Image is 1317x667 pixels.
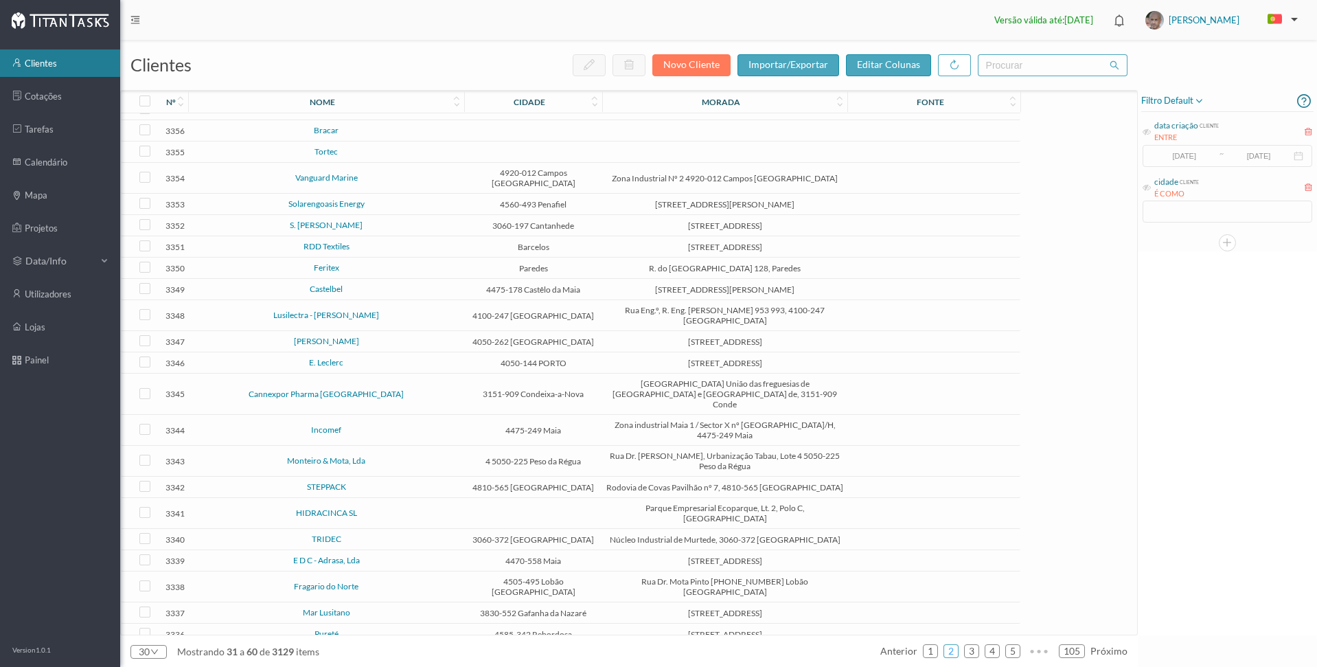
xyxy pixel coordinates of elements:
[606,420,844,440] span: Zona industrial Maia 1 / Sector X nº [GEOGRAPHIC_DATA]/H, 4475-249 Maia
[468,221,599,231] span: 3060-197 Cantanhede
[165,608,185,618] span: 3337
[606,284,844,295] span: [STREET_ADDRESS][PERSON_NAME]
[165,284,185,295] span: 3349
[165,242,185,252] span: 3351
[139,642,150,662] div: 30
[1090,645,1127,657] span: próximo
[307,482,346,492] a: STEPPACK
[1110,60,1119,70] i: icon: search
[12,645,51,655] p: Version 1.0.1
[177,646,225,657] span: mostrando
[943,644,959,658] li: 2
[468,629,599,640] span: 4585-342 Rebordosa
[270,646,296,657] span: 3129
[606,556,844,566] span: [STREET_ADDRESS]
[606,451,844,471] span: Rua Dr. [PERSON_NAME], Urbanização Tabau, Lote 4 5050-225 Peso da Régua
[165,147,185,157] span: 3355
[165,310,185,321] span: 3348
[165,534,185,545] span: 3340
[165,629,185,640] span: 3336
[310,97,335,107] div: nome
[165,556,185,566] span: 3339
[880,640,917,662] li: Página Anterior
[846,54,931,76] button: editar colunas
[1198,120,1219,130] div: cliente
[312,534,341,544] a: TRIDEC
[985,644,1000,658] li: 4
[165,508,185,519] span: 3341
[296,646,319,657] span: items
[1154,120,1198,132] div: data criação
[923,644,938,658] li: 1
[1005,644,1020,658] li: 5
[314,629,339,639] a: Pureté
[165,456,185,466] span: 3343
[663,58,720,70] span: novo cliente
[1090,640,1127,662] li: Página Seguinte
[978,54,1127,76] input: procurar
[944,641,958,662] a: 2
[606,173,844,183] span: Zona Industrial Nº 2 4920-012 Campos [GEOGRAPHIC_DATA]
[985,641,999,662] a: 4
[244,646,260,657] span: 60
[880,645,917,657] span: anterior
[311,425,341,435] a: Incomef
[1110,12,1128,30] i: icon: bell
[606,378,844,409] span: [GEOGRAPHIC_DATA] União das freguesias de [GEOGRAPHIC_DATA] e [GEOGRAPHIC_DATA] de, 3151-909 Conde
[165,199,185,210] span: 3353
[314,125,339,135] a: Bracar
[273,310,379,320] a: Lusilectra - [PERSON_NAME]
[468,389,599,399] span: 3151-909 Condeixa-a-Nova
[606,242,844,252] span: [STREET_ADDRESS]
[1178,176,1199,186] div: cliente
[468,337,599,347] span: 4050-262 [GEOGRAPHIC_DATA]
[468,556,599,566] span: 4470-558 Maia
[150,648,159,656] i: icon: down
[309,357,343,368] a: E. Leclerc
[917,97,944,107] div: Fonte
[294,336,359,346] a: [PERSON_NAME]
[130,15,140,25] i: icon: menu-fold
[1059,644,1085,658] li: 105
[468,310,599,321] span: 4100-247 [GEOGRAPHIC_DATA]
[304,241,350,251] a: RDD Textiles
[606,629,844,640] span: [STREET_ADDRESS]
[606,534,844,545] span: Núcleo Industrial de Murtede, 3060-372 [GEOGRAPHIC_DATA]
[468,199,599,210] span: 4560-493 Penafiel
[1154,176,1178,188] div: cidade
[240,646,244,657] span: a
[606,199,844,210] span: [STREET_ADDRESS][PERSON_NAME]
[606,221,844,231] span: [STREET_ADDRESS]
[165,221,185,231] span: 3352
[1141,93,1204,109] span: filtro default
[468,608,599,618] span: 3830-552 Gafanha da Nazaré
[606,482,844,493] span: Rodovia de Covas Pavilhão nº 7, 4810-565 [GEOGRAPHIC_DATA]
[165,173,185,183] span: 3354
[165,126,185,136] span: 3356
[249,389,404,399] a: Cannexpor Pharma [GEOGRAPHIC_DATA]
[25,254,94,268] span: data/info
[965,641,978,662] a: 3
[296,508,357,518] a: HIDRACINCA SL
[11,12,109,29] img: Logo
[468,482,599,493] span: 4810-565 [GEOGRAPHIC_DATA]
[514,97,545,107] div: cidade
[287,455,365,466] a: Monteiro & Mota, Lda
[310,284,343,294] a: Castelbel
[165,337,185,347] span: 3347
[606,503,844,523] span: Parque Empresarial Ecoparque, Lt. 2, Polo C, [GEOGRAPHIC_DATA]
[468,425,599,436] span: 4475-249 Maia
[964,644,979,658] li: 3
[1026,640,1053,662] li: Avançar 5 Páginas
[468,263,599,273] span: Paredes
[166,97,176,107] div: nº
[606,358,844,368] span: [STREET_ADDRESS]
[468,576,599,597] span: 4505-495 Lobão [GEOGRAPHIC_DATA]
[1154,188,1199,200] div: É COMO
[606,576,844,597] span: Rua Dr. Mota Pinto [PHONE_NUMBER] Lobão [GEOGRAPHIC_DATA]
[748,58,828,70] span: importar/exportar
[468,168,599,188] span: 4920-012 Campos [GEOGRAPHIC_DATA]
[290,220,363,230] a: S. [PERSON_NAME]
[295,172,358,183] a: Vanguard Marine
[1026,640,1053,648] span: •••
